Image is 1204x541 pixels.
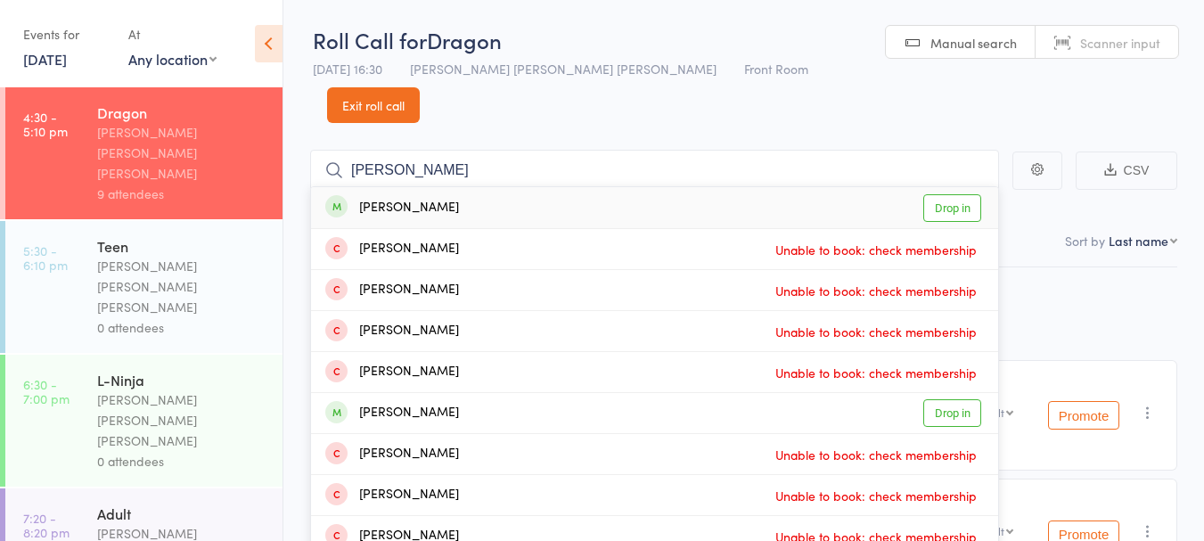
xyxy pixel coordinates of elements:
time: 7:20 - 8:20 pm [23,511,70,539]
div: Last name [1109,232,1168,250]
div: Teen [97,236,267,256]
div: [PERSON_NAME] [PERSON_NAME] [PERSON_NAME] [97,389,267,451]
span: Dragon [427,25,502,54]
div: L-Ninja [97,370,267,389]
span: [DATE] 16:30 [313,60,382,78]
span: Roll Call for [313,25,427,54]
span: Manual search [930,34,1017,52]
span: Unable to book: check membership [771,441,981,468]
div: [PERSON_NAME] [325,362,459,382]
div: [PERSON_NAME] [PERSON_NAME] [PERSON_NAME] [97,256,267,317]
input: Search by name [310,150,999,191]
span: [PERSON_NAME] [PERSON_NAME] [PERSON_NAME] [410,60,717,78]
div: [PERSON_NAME] [325,403,459,423]
div: 0 attendees [97,451,267,471]
a: Drop in [923,194,981,222]
a: 5:30 -6:10 pmTeen[PERSON_NAME] [PERSON_NAME] [PERSON_NAME]0 attendees [5,221,283,353]
div: [PERSON_NAME] [PERSON_NAME] [PERSON_NAME] [97,122,267,184]
time: 5:30 - 6:10 pm [23,243,68,272]
div: Events for [23,20,111,49]
a: 6:30 -7:00 pmL-Ninja[PERSON_NAME] [PERSON_NAME] [PERSON_NAME]0 attendees [5,355,283,487]
time: 4:30 - 5:10 pm [23,110,68,138]
div: [PERSON_NAME] [325,198,459,218]
a: [DATE] [23,49,67,69]
div: Orange Belt [944,525,1004,537]
div: [PERSON_NAME] [325,239,459,259]
div: 9 attendees [97,184,267,204]
div: [PERSON_NAME] [325,321,459,341]
div: Adult [97,504,267,523]
time: 6:30 - 7:00 pm [23,377,70,406]
a: 4:30 -5:10 pmDragon[PERSON_NAME] [PERSON_NAME] [PERSON_NAME]9 attendees [5,87,283,219]
div: 0 attendees [97,317,267,338]
div: [PERSON_NAME] [325,444,459,464]
label: Sort by [1065,232,1105,250]
a: Drop in [923,399,981,427]
div: [PERSON_NAME] [325,485,459,505]
div: Dragon [97,102,267,122]
span: Scanner input [1080,34,1160,52]
span: Unable to book: check membership [771,359,981,386]
span: Unable to book: check membership [771,236,981,263]
div: At [128,20,217,49]
span: Front Room [744,60,808,78]
div: Orange Belt [944,406,1004,418]
span: Unable to book: check membership [771,482,981,509]
button: Promote [1048,401,1119,430]
a: Exit roll call [327,87,420,123]
span: Unable to book: check membership [771,277,981,304]
div: [PERSON_NAME] [325,280,459,300]
div: Any location [128,49,217,69]
button: CSV [1076,152,1177,190]
span: Unable to book: check membership [771,318,981,345]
